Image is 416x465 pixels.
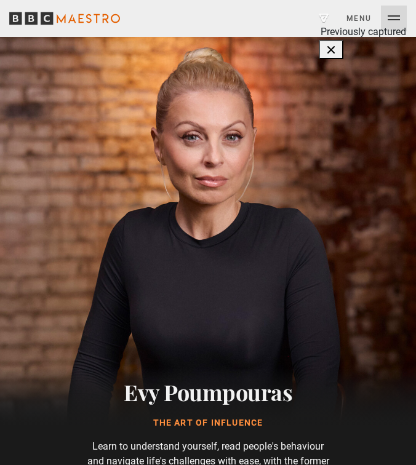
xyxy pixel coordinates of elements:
[21,376,395,407] h2: Evy Poumpouras
[21,417,395,429] h1: The Art of Influence
[9,9,120,28] svg: BBC Maestro
[346,6,407,31] button: Toggle navigation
